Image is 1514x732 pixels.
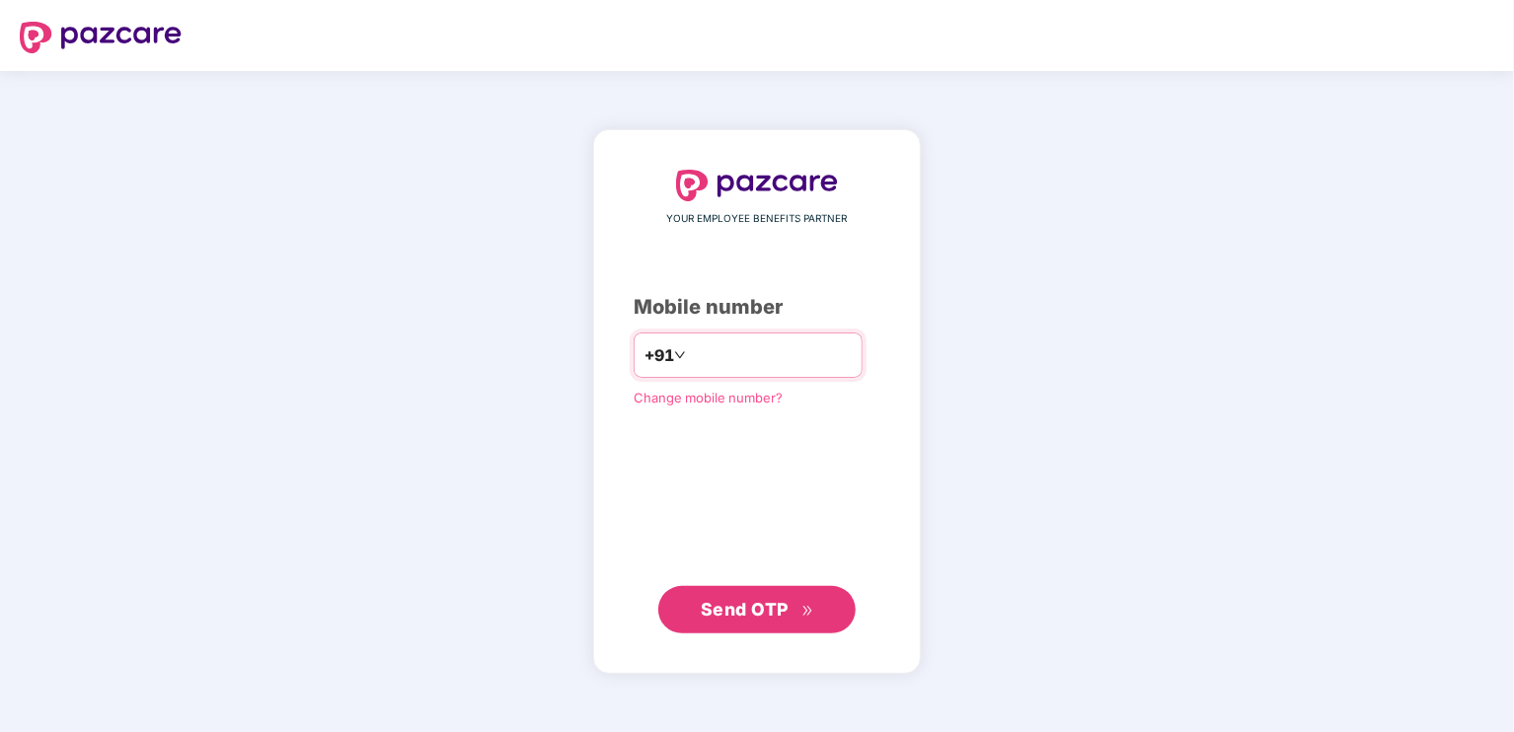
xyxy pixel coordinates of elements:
[676,170,838,201] img: logo
[667,211,848,227] span: YOUR EMPLOYEE BENEFITS PARTNER
[701,599,789,620] span: Send OTP
[634,390,783,405] a: Change mobile number?
[674,349,686,361] span: down
[634,292,880,323] div: Mobile number
[20,22,182,53] img: logo
[801,605,814,618] span: double-right
[658,586,856,633] button: Send OTPdouble-right
[644,343,674,368] span: +91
